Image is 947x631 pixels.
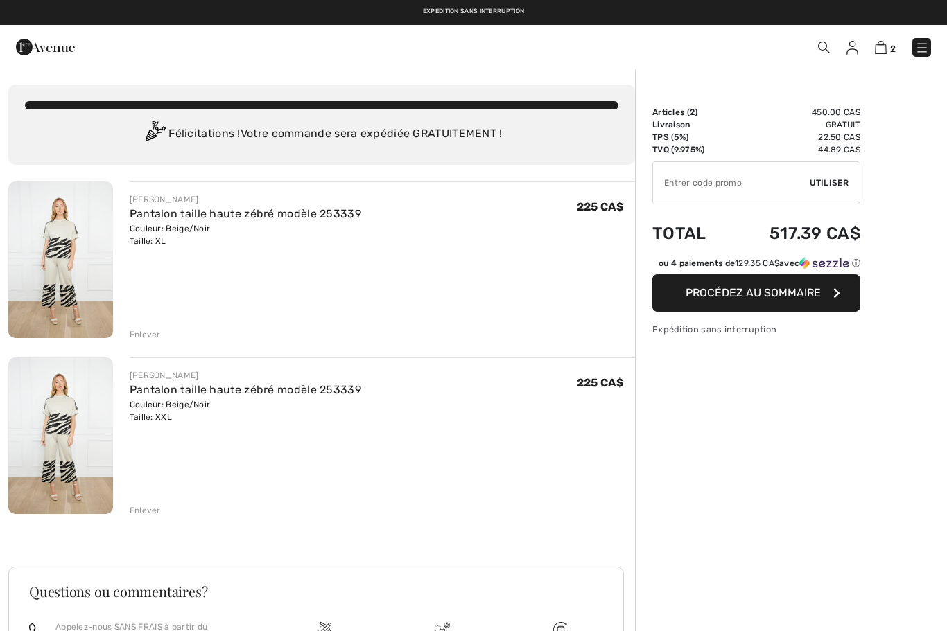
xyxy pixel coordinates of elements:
div: ou 4 paiements de avec [659,257,860,269]
span: 129.35 CA$ [735,258,779,268]
img: Pantalon taille haute zébré modèle 253339 [8,181,113,338]
img: Pantalon taille haute zébré modèle 253339 [8,357,113,514]
img: Recherche [818,42,830,53]
td: Articles ( ) [652,106,729,118]
td: Total [652,210,729,257]
div: Enlever [130,504,161,517]
span: 225 CA$ [577,376,624,389]
td: TVQ (9.975%) [652,143,729,156]
td: 22.50 CA$ [729,131,860,143]
div: Enlever [130,328,161,341]
div: [PERSON_NAME] [130,369,361,382]
img: Panier d'achat [875,41,887,54]
img: 1ère Avenue [16,33,75,61]
button: Procédez au sommaire [652,274,860,312]
td: 450.00 CA$ [729,106,860,118]
td: 517.39 CA$ [729,210,860,257]
input: Code promo [653,162,810,204]
div: Couleur: Beige/Noir Taille: XXL [130,398,361,423]
a: Pantalon taille haute zébré modèle 253339 [130,207,361,220]
a: 1ère Avenue [16,39,75,53]
div: ou 4 paiements de129.35 CA$avecSezzle Cliquez pour en savoir plus sur Sezzle [652,257,860,274]
img: Sezzle [799,257,849,269]
span: Utiliser [810,177,849,189]
h3: Questions ou commentaires? [29,585,603,598]
div: [PERSON_NAME] [130,193,361,206]
img: Congratulation2.svg [141,121,168,148]
span: 2 [690,107,695,117]
img: Mes infos [846,41,858,55]
span: 225 CA$ [577,200,624,213]
td: 44.89 CA$ [729,143,860,156]
span: 2 [890,44,896,54]
a: Pantalon taille haute zébré modèle 253339 [130,383,361,396]
div: Expédition sans interruption [652,323,860,336]
span: Procédez au sommaire [686,286,821,299]
div: Félicitations ! Votre commande sera expédiée GRATUITEMENT ! [25,121,618,148]
td: Gratuit [729,118,860,131]
div: Couleur: Beige/Noir Taille: XL [130,222,361,247]
a: 2 [875,39,896,55]
td: TPS (5%) [652,131,729,143]
img: Menu [915,41,929,55]
td: Livraison [652,118,729,131]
